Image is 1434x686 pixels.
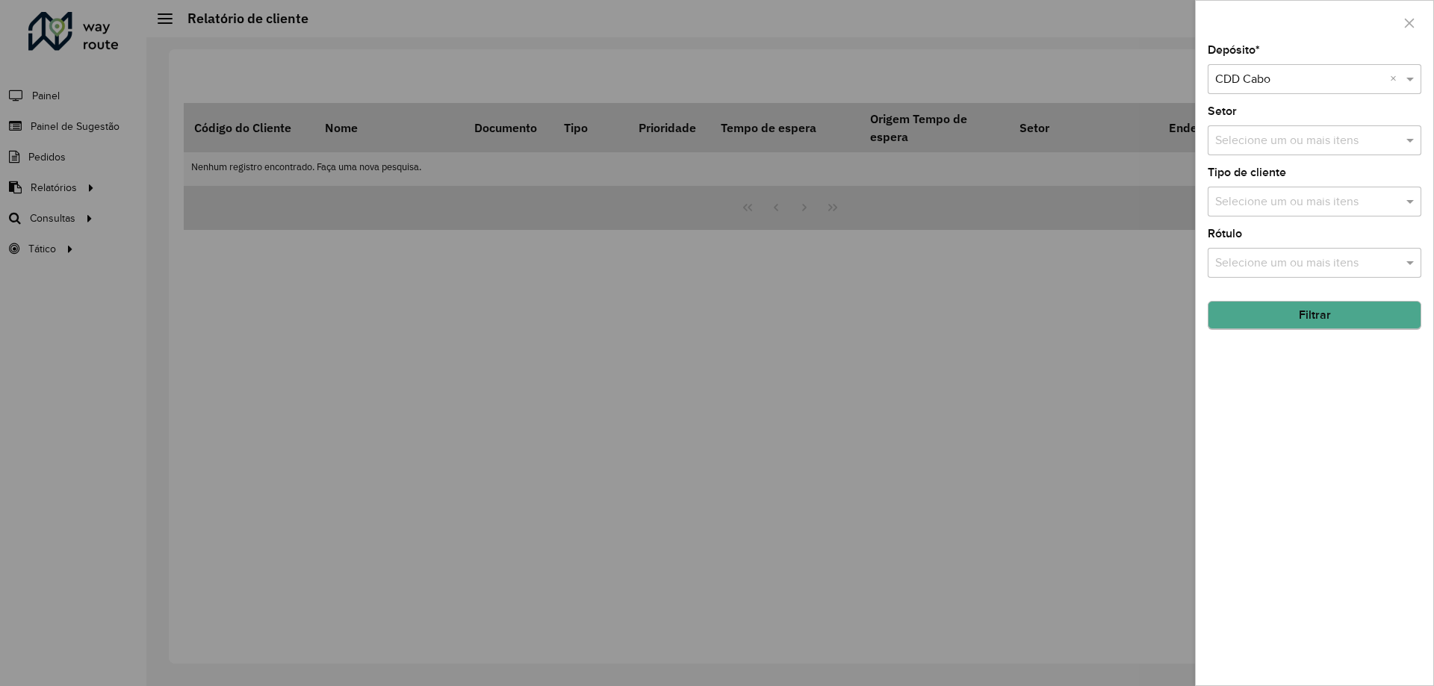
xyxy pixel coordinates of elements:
[1208,225,1242,243] label: Rótulo
[1208,102,1237,120] label: Setor
[1208,41,1260,59] label: Depósito
[1208,163,1286,181] label: Tipo de cliente
[1390,70,1403,88] span: Clear all
[1208,301,1421,329] button: Filtrar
